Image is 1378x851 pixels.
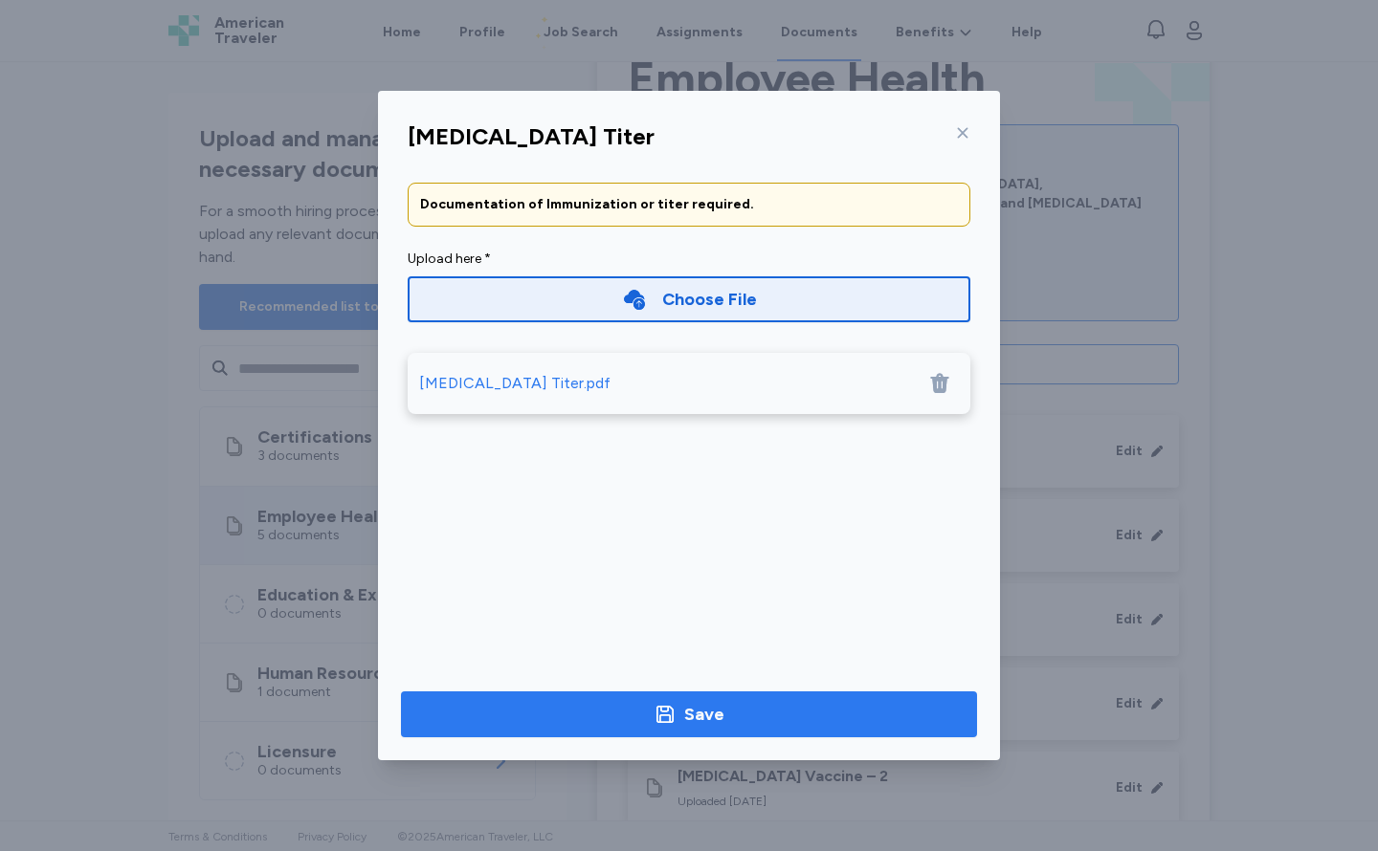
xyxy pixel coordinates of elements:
[408,121,655,152] div: [MEDICAL_DATA] Titer
[419,372,611,395] div: [MEDICAL_DATA] Titer.pdf
[401,691,977,737] button: Save
[408,250,970,269] div: Upload here *
[662,286,757,313] div: Choose File
[420,195,958,214] div: Documentation of Immunization or titer required.
[684,701,724,728] div: Save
